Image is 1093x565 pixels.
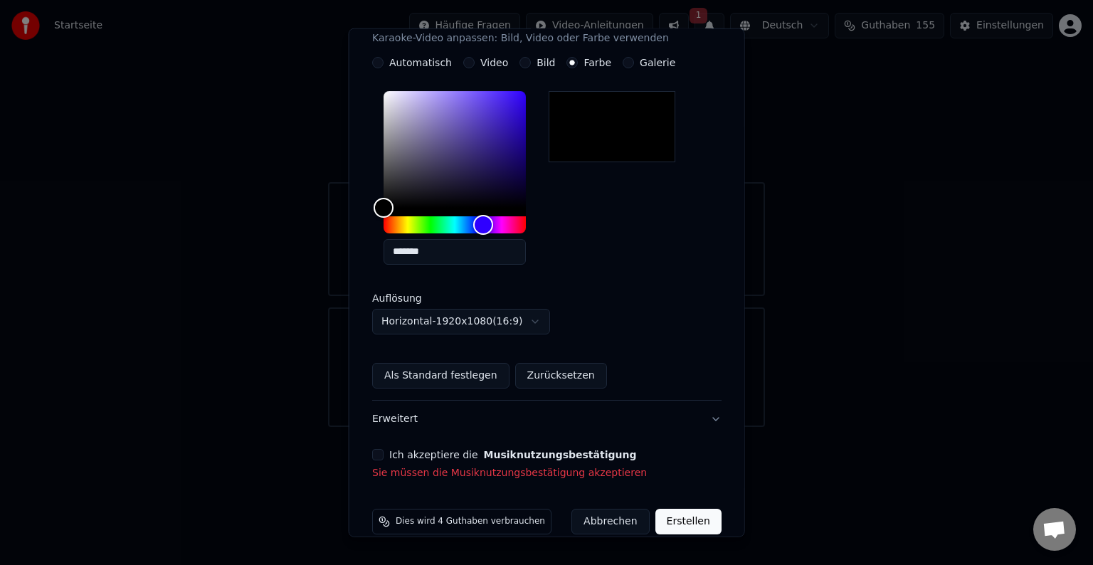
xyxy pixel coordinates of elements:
p: Karaoke-Video anpassen: Bild, Video oder Farbe verwenden [372,31,669,46]
label: Farbe [584,58,611,68]
button: Erweitert [372,401,722,438]
div: Hue [384,216,526,233]
p: Sie müssen die Musiknutzungsbestätigung akzeptieren [372,466,722,480]
button: Erstellen [655,509,721,534]
div: Color [384,91,526,208]
button: Ich akzeptiere die [483,450,636,460]
label: Video [480,58,508,68]
div: VideoKaraoke-Video anpassen: Bild, Video oder Farbe verwenden [372,57,722,400]
label: Ich akzeptiere die [389,450,636,460]
button: Abbrechen [571,509,649,534]
label: Auflösung [372,293,514,303]
button: Zurücksetzen [514,363,606,389]
button: Als Standard festlegen [372,363,509,389]
label: Bild [537,58,555,68]
span: Dies wird 4 Guthaben verbrauchen [396,516,545,527]
label: Galerie [640,58,675,68]
label: Automatisch [389,58,452,68]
